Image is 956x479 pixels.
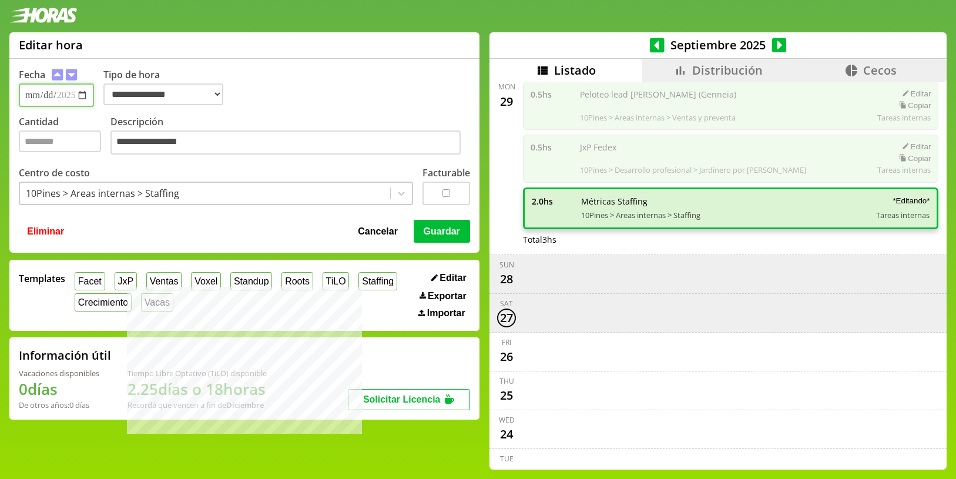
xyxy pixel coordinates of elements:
button: Facet [75,272,105,290]
div: Tiempo Libre Optativo (TiLO) disponible [128,368,267,378]
button: Eliminar [24,220,68,242]
div: Sat [500,299,513,309]
h1: Editar hora [19,37,83,53]
div: scrollable content [489,82,947,468]
h1: 0 días [19,378,99,400]
button: Roots [281,272,313,290]
button: Staffing [358,272,397,290]
div: 29 [497,92,516,110]
div: Recordá que vencen a fin de [128,400,267,410]
span: Distribución [692,62,763,78]
label: Facturable [422,166,470,179]
div: Mon [498,82,515,92]
span: Solicitar Licencia [363,394,441,404]
span: Exportar [428,291,467,302]
label: Fecha [19,68,45,81]
div: 27 [497,309,516,327]
select: Tipo de hora [103,83,223,105]
label: Tipo de hora [103,68,233,107]
h1: 2.25 días o 18 horas [128,378,267,400]
div: 26 [497,347,516,366]
label: Centro de costo [19,166,90,179]
button: Solicitar Licencia [348,389,470,410]
label: Descripción [110,115,470,158]
h2: Información útil [19,347,111,363]
button: Vacas [141,293,173,311]
div: Fri [502,337,511,347]
span: Cecos [863,62,897,78]
div: 28 [497,270,516,289]
button: Voxel [191,272,221,290]
div: De otros años: 0 días [19,400,99,410]
button: Guardar [414,220,470,242]
button: Exportar [416,290,470,302]
div: Total 3 hs [523,234,938,245]
div: Tue [500,454,514,464]
button: Ventas [146,272,182,290]
button: Editar [428,272,470,284]
textarea: Descripción [110,130,461,155]
span: Editar [440,273,466,283]
img: logotipo [9,8,78,23]
span: Importar [427,308,465,319]
button: TiLO [323,272,350,290]
input: Cantidad [19,130,101,152]
b: Diciembre [226,400,264,410]
button: Cancelar [354,220,401,242]
button: Crecimiento [75,293,132,311]
label: Cantidad [19,115,110,158]
div: 25 [497,386,516,405]
button: JxP [115,272,137,290]
span: Templates [19,272,65,285]
div: 10Pines > Areas internas > Staffing [26,187,179,200]
div: Vacaciones disponibles [19,368,99,378]
div: Thu [499,376,514,386]
span: Septiembre 2025 [665,37,772,53]
div: 24 [497,425,516,444]
div: Wed [499,415,515,425]
button: Standup [230,272,272,290]
span: Listado [554,62,596,78]
div: Sun [499,260,514,270]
